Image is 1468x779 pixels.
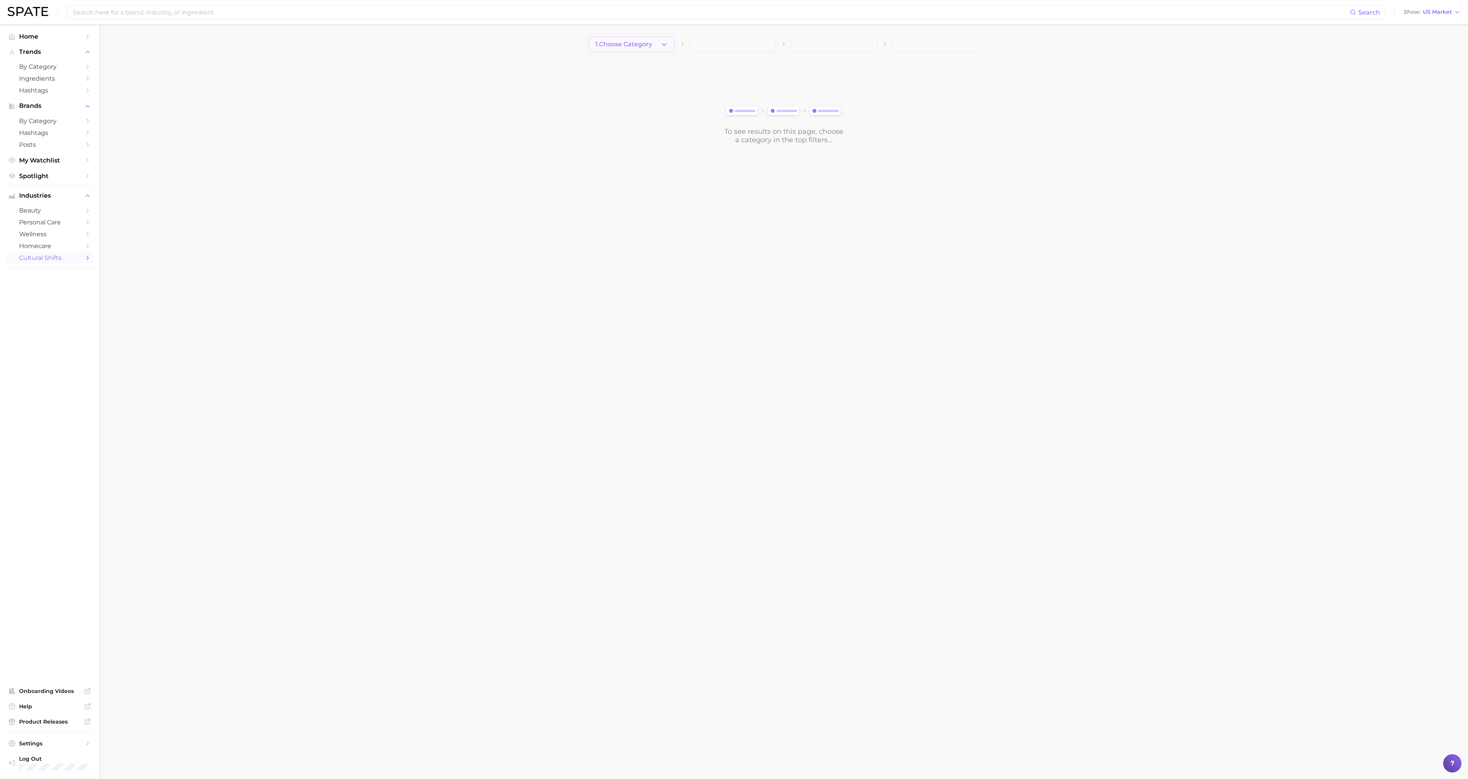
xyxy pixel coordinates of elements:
[19,254,80,261] span: cultural shifts
[19,117,80,125] span: by Category
[724,105,844,118] img: svg%3e
[8,7,48,16] img: SPATE
[6,252,93,264] a: cultural shifts
[6,190,93,201] button: Industries
[19,157,80,164] span: My Watchlist
[19,740,80,747] span: Settings
[6,139,93,151] a: Posts
[6,753,93,773] a: Log out. Currently logged in with e-mail monsurat.olugbode@sephora.com.
[6,115,93,127] a: by Category
[19,703,80,710] span: Help
[1402,7,1462,17] button: ShowUS Market
[6,154,93,166] a: My Watchlist
[19,688,80,695] span: Onboarding Videos
[6,685,93,697] a: Onboarding Videos
[6,170,93,182] a: Spotlight
[19,102,80,109] span: Brands
[19,207,80,214] span: beauty
[19,87,80,94] span: Hashtags
[19,718,80,725] span: Product Releases
[72,6,1350,19] input: Search here for a brand, industry, or ingredient
[19,219,80,226] span: personal care
[19,755,112,762] span: Log Out
[19,63,80,70] span: by Category
[19,172,80,180] span: Spotlight
[6,701,93,712] a: Help
[6,73,93,84] a: Ingredients
[19,75,80,82] span: Ingredients
[19,49,80,55] span: Trends
[6,31,93,42] a: Home
[19,141,80,148] span: Posts
[6,46,93,58] button: Trends
[19,192,80,199] span: Industries
[19,242,80,250] span: homecare
[6,738,93,749] a: Settings
[19,129,80,136] span: Hashtags
[1423,10,1452,14] span: US Market
[19,230,80,238] span: wellness
[595,41,652,48] span: 1. Choose Category
[19,33,80,40] span: Home
[6,100,93,112] button: Brands
[6,84,93,96] a: Hashtags
[6,127,93,139] a: Hashtags
[6,716,93,727] a: Product Releases
[1404,10,1421,14] span: Show
[6,204,93,216] a: beauty
[1358,9,1380,16] span: Search
[6,61,93,73] a: by Category
[6,240,93,252] a: homecare
[724,127,844,144] div: To see results on this page, choose a category in the top filters...
[6,228,93,240] a: wellness
[6,216,93,228] a: personal care
[589,37,675,52] button: 1.Choose Category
